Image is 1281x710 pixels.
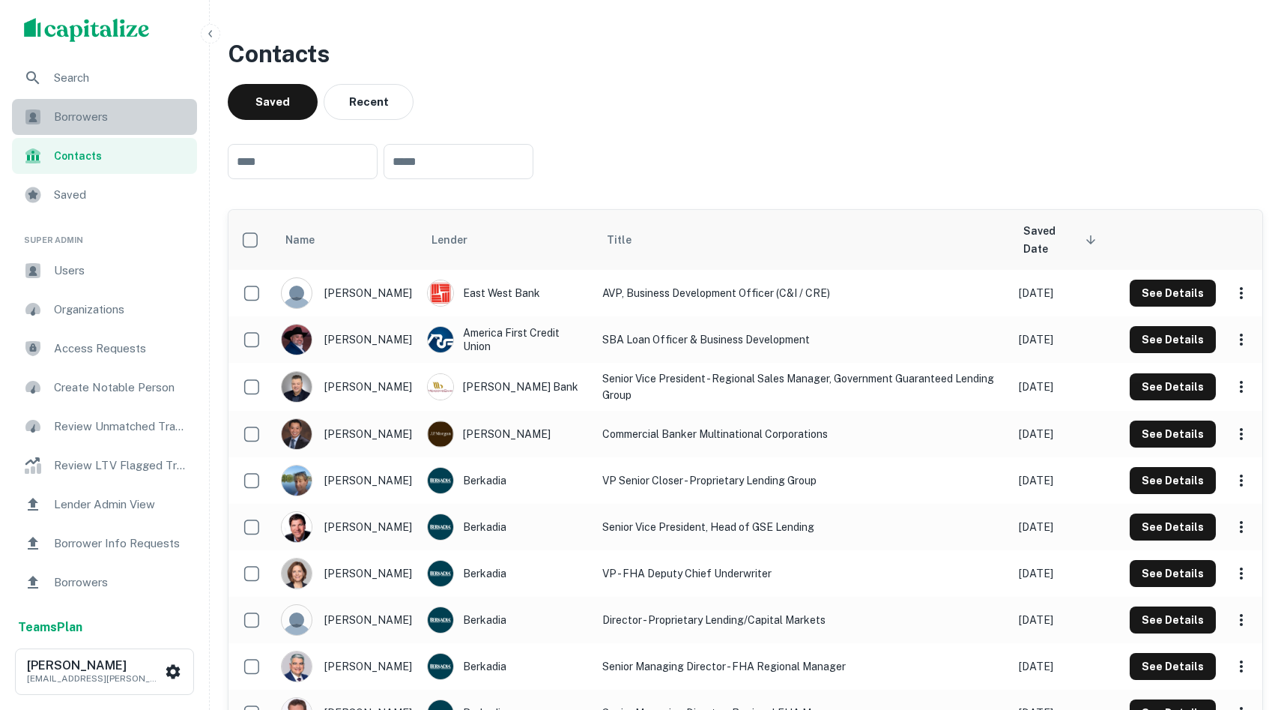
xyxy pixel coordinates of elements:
img: picture [428,468,453,493]
div: [PERSON_NAME] [281,511,412,543]
button: See Details [1130,514,1216,541]
button: See Details [1130,280,1216,307]
span: Borrowers [54,108,188,126]
li: Super Admin [12,216,197,253]
td: VP - FHA Deputy Chief Underwriter [595,550,1011,597]
span: Borrowers [54,574,188,592]
td: Senior Vice President - Regional Sales Manager, Government Guaranteed Lending Group [595,363,1011,411]
div: Berkadia [427,560,587,587]
span: Create Notable Person [54,379,188,397]
td: [DATE] [1011,504,1112,550]
img: 1690293577103 [282,466,312,496]
button: See Details [1130,607,1216,634]
td: VP Senior Closer - Proprietary Lending Group [595,457,1011,504]
button: Saved [228,84,318,120]
div: [PERSON_NAME] [281,558,412,589]
th: Saved Date [1011,210,1112,270]
button: See Details [1130,560,1216,587]
span: Organizations [54,301,188,319]
td: [DATE] [1011,270,1112,316]
a: Email Testing [12,604,197,640]
a: Users [12,253,197,289]
th: Name [273,210,420,270]
button: [PERSON_NAME][EMAIL_ADDRESS][PERSON_NAME][DOMAIN_NAME] [15,649,194,695]
a: Review Unmatched Transactions [12,409,197,445]
a: Lender Admin View [12,487,197,523]
span: Contacts [54,148,188,164]
th: Lender [420,210,595,270]
div: [PERSON_NAME] [427,421,587,448]
img: 1517679549446 [282,512,312,542]
button: See Details [1130,421,1216,448]
img: 1706030498037 [282,372,312,402]
img: 9c8pery4andzj6ohjkjp54ma2 [282,278,312,308]
div: Berkadia [427,607,587,634]
td: [DATE] [1011,316,1112,363]
h6: [PERSON_NAME] [27,660,162,672]
div: [PERSON_NAME] [281,371,412,403]
th: Title [595,210,1011,270]
td: Senior Vice President, Head of GSE Lending [595,504,1011,550]
td: Commercial Banker Multinational Corporations [595,411,1011,457]
span: Borrower Info Requests [54,535,188,553]
td: [DATE] [1011,550,1112,597]
button: See Details [1130,326,1216,353]
span: Title [607,231,651,249]
div: [PERSON_NAME] [281,651,412,682]
td: Director - Proprietary Lending/Capital Markets [595,597,1011,643]
a: Create Notable Person [12,370,197,406]
img: picture [428,654,453,679]
td: [DATE] [1011,363,1112,411]
a: Borrowers [12,565,197,601]
div: America First Credit Union [427,326,587,353]
a: Organizations [12,292,197,328]
div: [PERSON_NAME] [281,324,412,355]
td: SBA Loan Officer & Business Development [595,316,1011,363]
span: Lender Admin View [54,496,188,514]
span: Name [285,231,334,249]
iframe: Chat Widget [1206,590,1281,662]
div: Berkadia [427,653,587,680]
span: Users [54,262,188,280]
div: [PERSON_NAME] [281,604,412,636]
div: [PERSON_NAME] [281,418,412,450]
img: 1580243256493 [282,559,312,589]
a: Contacts [12,138,197,174]
img: capitalize-logo.png [24,18,150,42]
strong: Teams Plan [18,620,82,634]
td: Senior Managing Director - FHA Regional Manager [595,643,1011,690]
div: East West Bank [427,280,587,307]
span: Search [54,69,188,87]
a: Review LTV Flagged Transactions [12,448,197,484]
img: picture [428,561,453,586]
img: picture [428,280,453,306]
div: [PERSON_NAME] [281,465,412,496]
span: Access Requests [54,340,188,358]
div: [PERSON_NAME] Bank [427,373,587,400]
div: Berkadia [427,467,587,494]
span: Review LTV Flagged Transactions [54,457,188,475]
img: picture [428,421,453,447]
a: Search [12,60,197,96]
button: See Details [1130,373,1216,400]
a: Borrowers [12,99,197,135]
span: Saved [54,186,188,204]
span: Review Unmatched Transactions [54,418,188,436]
td: [DATE] [1011,643,1112,690]
p: [EMAIL_ADDRESS][PERSON_NAME][DOMAIN_NAME] [27,672,162,685]
img: 9c8pery4andzj6ohjkjp54ma2 [282,605,312,635]
a: Saved [12,177,197,213]
img: picture [428,327,453,352]
img: picture [428,514,453,540]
